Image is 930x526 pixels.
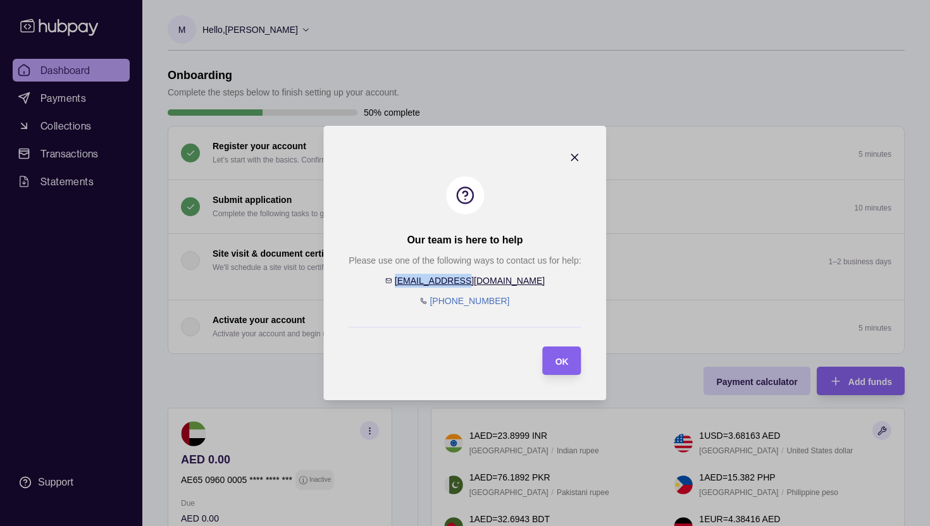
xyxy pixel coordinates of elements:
[543,346,581,375] button: OK
[349,254,581,267] p: Please use one of the following ways to contact us for help:
[407,233,523,247] h2: Our team is here to help
[555,357,569,367] span: OK
[430,296,509,306] a: [PHONE_NUMBER]
[395,276,545,286] a: [EMAIL_ADDRESS][DOMAIN_NAME]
